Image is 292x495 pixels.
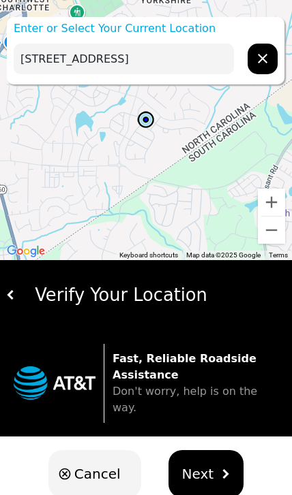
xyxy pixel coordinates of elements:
[3,242,48,260] img: Google
[220,469,230,479] img: chevron
[7,20,284,37] p: Enter or Select Your Current Location
[6,290,16,300] img: white carat left
[186,251,261,259] span: Map data ©2025 Google
[113,385,257,414] span: Don't worry, help is on the way.
[14,366,96,400] img: trx now logo
[248,44,278,74] button: chevron forward outline
[258,217,285,244] button: Zoom out
[113,352,257,381] strong: Fast, Reliable Roadside Assistance
[16,282,287,308] div: Verify Your Location
[182,464,214,484] span: Next
[3,242,48,260] a: Open this area in Google Maps (opens a new window)
[74,464,121,484] span: Cancel
[258,189,285,216] button: Zoom in
[269,251,288,259] a: Terms (opens in new tab)
[119,251,178,260] button: Keyboard shortcuts
[14,44,234,74] input: Enter Your Address...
